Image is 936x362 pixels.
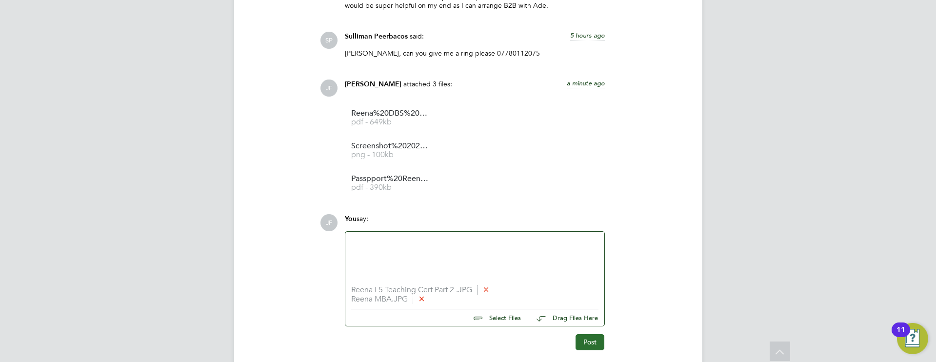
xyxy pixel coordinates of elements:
[351,110,429,126] a: Reena%20DBS%20New%2022.02.2021 pdf - 649kb
[345,80,401,88] span: [PERSON_NAME]
[567,79,605,87] span: a minute ago
[351,119,429,126] span: pdf - 649kb
[576,334,604,350] button: Post
[320,80,338,97] span: JF
[351,295,598,304] li: Reena MBA.JPG
[345,49,605,58] p: [PERSON_NAME], can you give me a ring please 07780112075
[351,142,429,150] span: Screenshot%202025-09-01%20at%2011.15.38
[345,32,408,40] span: Sulliman Peerbacos
[570,31,605,40] span: 5 hours ago
[351,184,429,191] span: pdf - 390kb
[410,32,424,40] span: said:
[897,323,928,354] button: Open Resource Center, 11 new notifications
[351,175,429,182] span: Passpport%20Reena%20New
[351,142,429,159] a: Screenshot%202025-09-01%20at%2011.15.38 png - 100kb
[351,110,429,117] span: Reena%20DBS%20New%2022.02.2021
[351,151,429,159] span: png - 100kb
[345,215,357,223] span: You
[345,214,605,231] div: say:
[320,214,338,231] span: JF
[320,32,338,49] span: SP
[351,175,429,191] a: Passpport%20Reena%20New pdf - 390kb
[351,285,598,295] li: Reena L5 Teaching Cert Part 2 .JPG
[529,308,598,328] button: Drag Files Here
[403,80,452,88] span: attached 3 files:
[896,330,905,342] div: 11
